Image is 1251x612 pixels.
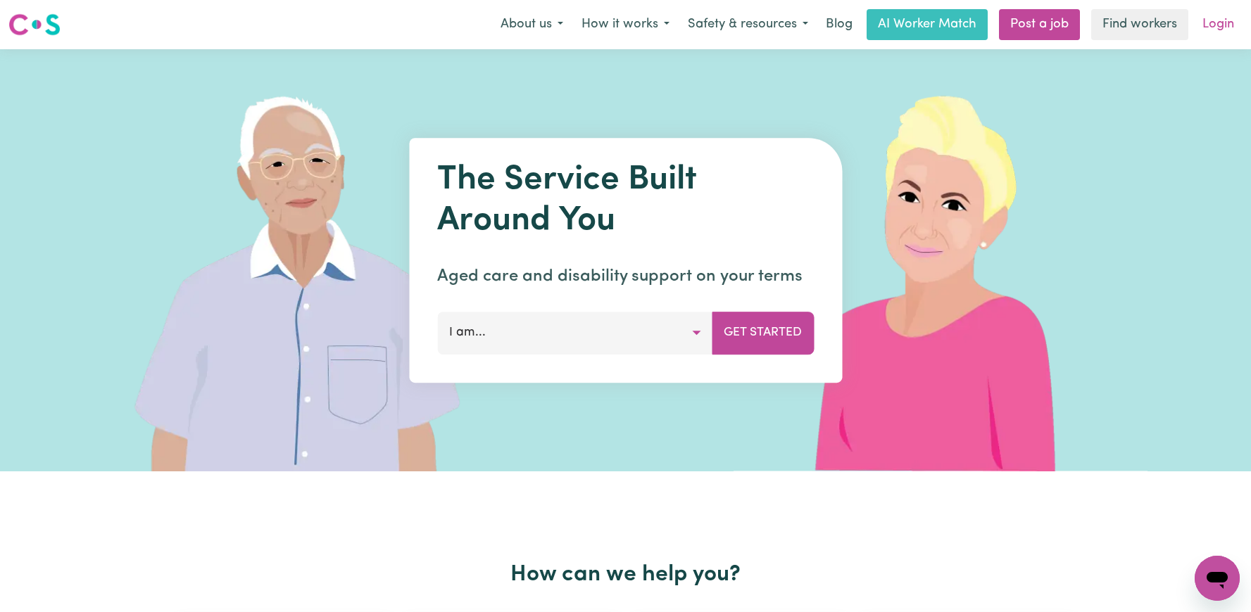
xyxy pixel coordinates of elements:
[1194,9,1243,40] a: Login
[491,10,572,39] button: About us
[437,264,814,289] p: Aged care and disability support on your terms
[170,561,1082,588] h2: How can we help you?
[1091,9,1188,40] a: Find workers
[8,12,61,37] img: Careseekers logo
[8,8,61,41] a: Careseekers logo
[437,160,814,241] h1: The Service Built Around You
[1195,556,1240,601] iframe: Button to launch messaging window
[437,312,712,354] button: I am...
[817,9,861,40] a: Blog
[679,10,817,39] button: Safety & resources
[712,312,814,354] button: Get Started
[572,10,679,39] button: How it works
[867,9,988,40] a: AI Worker Match
[999,9,1080,40] a: Post a job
